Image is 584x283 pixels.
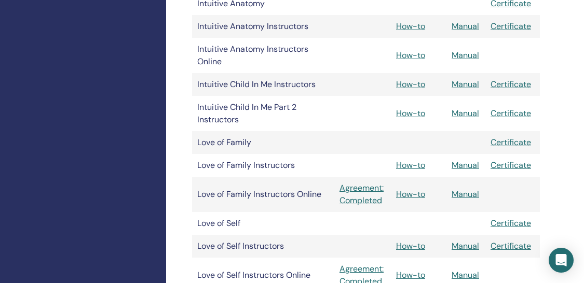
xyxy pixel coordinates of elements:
[396,160,425,171] a: How-to
[549,248,574,273] div: Open Intercom Messenger
[396,79,425,90] a: How-to
[491,108,531,119] a: Certificate
[491,240,531,251] a: Certificate
[192,131,334,154] td: Love of Family
[192,38,334,73] td: Intuitive Anatomy Instructors Online
[339,182,386,207] a: Agreement: Completed
[396,108,425,119] a: How-to
[396,21,425,32] a: How-to
[452,270,479,280] a: Manual
[452,21,479,32] a: Manual
[396,50,425,61] a: How-to
[396,189,425,200] a: How-to
[452,160,479,171] a: Manual
[192,235,334,258] td: Love of Self Instructors
[452,108,479,119] a: Manual
[192,73,334,96] td: Intuitive Child In Me Instructors
[491,137,531,148] a: Certificate
[452,50,479,61] a: Manual
[396,270,425,280] a: How-to
[192,15,334,38] td: Intuitive Anatomy Instructors
[396,240,425,251] a: How-to
[452,189,479,200] a: Manual
[192,212,334,235] td: Love of Self
[452,240,479,251] a: Manual
[192,154,334,177] td: Love of Family Instructors
[192,177,334,212] td: Love of Family Instructors Online
[491,21,531,32] a: Certificate
[192,96,334,131] td: Intuitive Child In Me Part 2 Instructors
[452,79,479,90] a: Manual
[491,79,531,90] a: Certificate
[491,218,531,229] a: Certificate
[491,160,531,171] a: Certificate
